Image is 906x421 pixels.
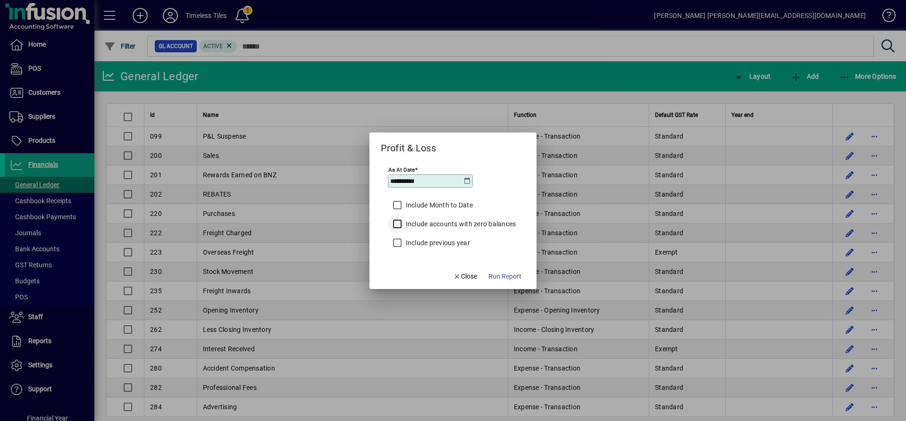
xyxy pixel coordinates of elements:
label: Include Month to Date [404,200,473,210]
label: Include previous year [404,238,470,248]
span: Run Report [488,272,521,281]
label: Include accounts with zero balances [404,219,516,229]
button: Run Report [485,268,525,285]
span: Close [453,272,478,281]
button: Close [449,268,481,285]
h2: Profit & Loss [369,132,447,156]
mat-label: As at date [388,166,415,173]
